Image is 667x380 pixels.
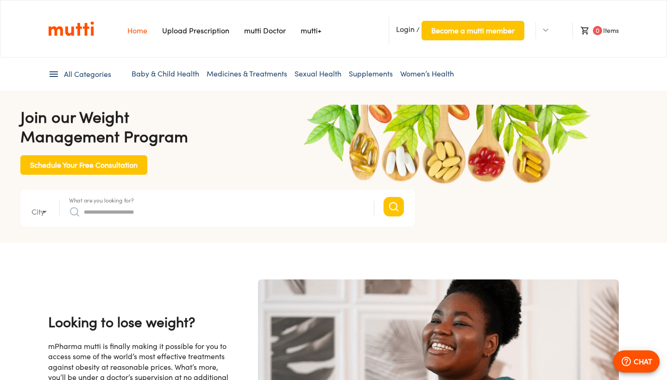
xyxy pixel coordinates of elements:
[132,69,199,78] a: Baby & Child Health
[207,69,287,78] a: Medicines & Treatments
[422,21,524,40] button: Become a mutti member
[20,160,147,168] a: Schedule Your Free Consultation
[431,24,515,37] span: Become a mutti member
[48,21,94,37] img: Logo
[593,26,602,35] span: 0
[244,26,286,35] a: Navigates to mutti doctor website
[48,21,94,37] a: Link on the logo navigates to HomePage
[162,26,229,35] a: Navigates to Prescription Upload Page
[301,26,321,35] a: Navigates to mutti+ page
[613,350,660,373] button: CHAT
[634,356,652,367] p: CHAT
[384,197,404,216] button: Search
[64,69,111,80] span: All Categories
[400,69,454,78] a: Women’s Health
[127,26,147,35] a: Navigates to Home Page
[295,69,341,78] a: Sexual Health
[573,22,619,39] li: Items
[389,17,524,44] li: /
[48,312,232,332] h4: Looking to lose weight?
[69,197,134,203] label: What are you looking for?
[349,69,393,78] a: Supplements
[20,155,147,175] button: Schedule Your Free Consultation
[30,158,138,171] span: Schedule Your Free Consultation
[543,27,548,33] img: Dropdown
[20,107,415,146] h4: Join our Weight Management Program
[396,25,415,34] span: Login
